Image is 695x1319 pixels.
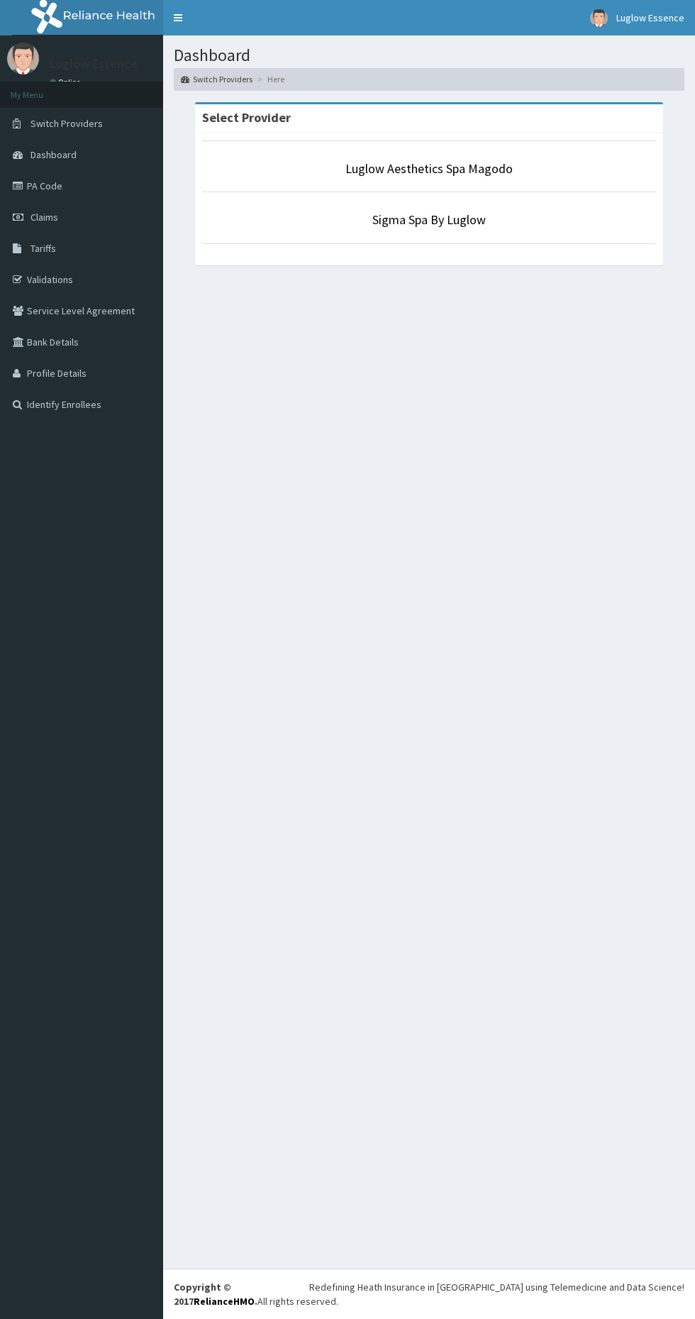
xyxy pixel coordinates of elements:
a: Sigma Spa By Luglow [372,211,486,228]
a: Online [50,77,84,87]
span: Dashboard [30,148,77,161]
img: User Image [590,9,608,27]
span: Claims [30,211,58,223]
a: RelianceHMO [194,1295,255,1308]
h1: Dashboard [174,46,684,65]
span: Tariffs [30,242,56,255]
div: Redefining Heath Insurance in [GEOGRAPHIC_DATA] using Telemedicine and Data Science! [309,1280,684,1294]
li: Here [254,73,284,85]
a: Switch Providers [181,73,252,85]
footer: All rights reserved. [163,1269,695,1319]
strong: Select Provider [202,109,291,126]
strong: Copyright © 2017 . [174,1281,257,1308]
a: Luglow Aesthetics Spa Magodo [345,160,513,177]
span: Switch Providers [30,117,103,130]
p: Luglow Essence [50,57,138,70]
img: User Image [7,43,39,74]
span: Luglow Essence [616,11,684,24]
